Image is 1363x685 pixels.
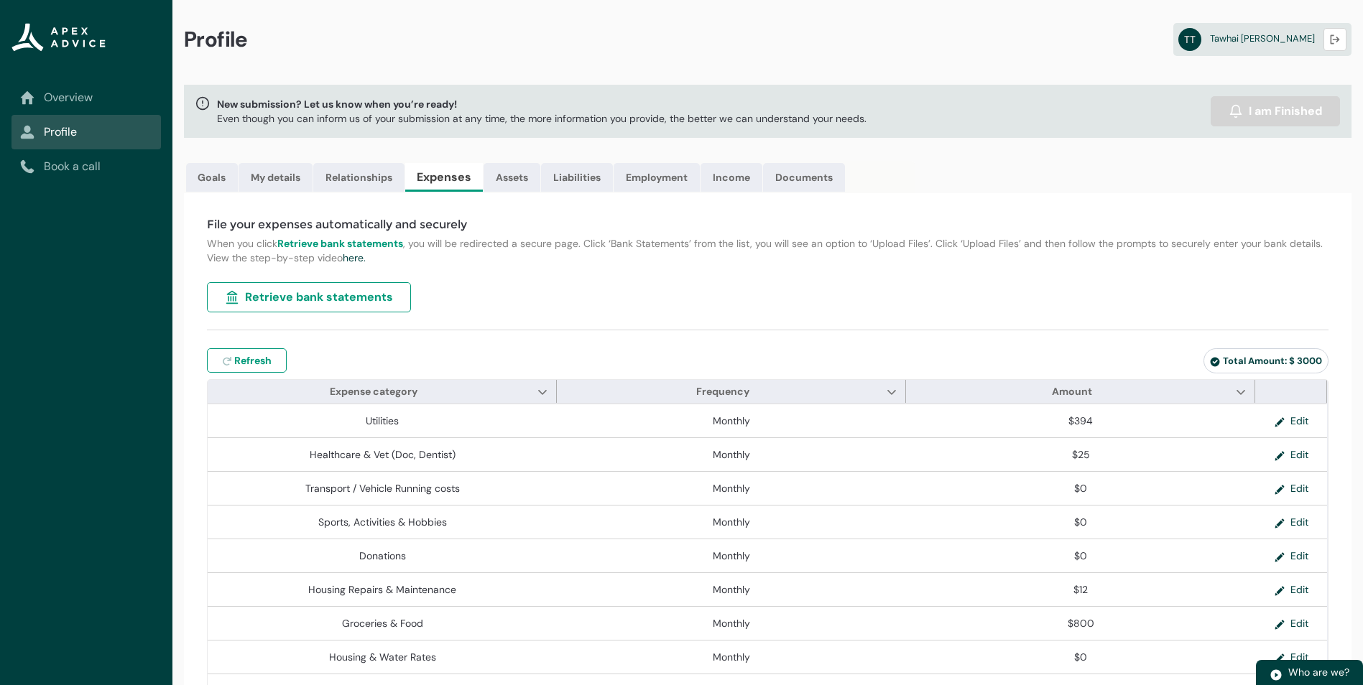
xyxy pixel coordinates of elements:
lightning-base-formatted-text: Transport / Vehicle Running costs [305,482,460,495]
span: Retrieve bank statements [245,289,393,306]
button: Edit [1263,410,1320,432]
lightning-base-formatted-text: Healthcare & Vet (Doc, Dentist) [310,448,456,461]
lightning-base-formatted-text: Utilities [366,414,399,427]
lightning-base-formatted-text: Monthly [713,549,750,562]
span: Profile [184,26,248,53]
lightning-formatted-number: $0 [1074,482,1087,495]
button: Retrieve bank statements [207,282,411,312]
button: Edit [1263,646,1320,668]
a: Assets [484,163,540,192]
lightning-base-formatted-text: Monthly [713,617,750,630]
lightning-formatted-number: $25 [1072,448,1090,461]
a: TTTawhai [PERSON_NAME] [1173,23,1352,56]
span: New submission? Let us know when you’re ready! [217,97,867,111]
a: Profile [20,124,152,141]
button: I am Finished [1211,96,1340,126]
a: Relationships [313,163,405,192]
button: Edit [1263,511,1320,533]
lightning-formatted-number: $12 [1073,583,1088,596]
img: alarm.svg [1229,104,1243,118]
span: Total Amount: $ 3000 [1210,355,1322,367]
a: Overview [20,89,152,106]
lightning-formatted-number: $800 [1068,617,1094,630]
lightning-base-formatted-text: Housing Repairs & Maintenance [308,583,456,596]
lightning-formatted-number: $0 [1074,651,1087,663]
lightning-base-formatted-text: Donations [359,549,406,562]
lightning-base-formatted-text: Monthly [713,583,750,596]
lightning-formatted-number: $0 [1074,549,1087,562]
lightning-base-formatted-text: Sports, Activities & Hobbies [318,516,447,528]
nav: Sub page [11,80,161,184]
lightning-base-formatted-text: Groceries & Food [342,617,423,630]
button: Edit [1263,444,1320,465]
lightning-base-formatted-text: Monthly [713,516,750,528]
lightning-base-formatted-text: Monthly [713,414,750,427]
button: Edit [1263,477,1320,499]
img: play.svg [1270,668,1283,681]
img: landmark.svg [225,290,239,304]
a: Expenses [405,163,483,192]
a: Book a call [20,158,152,175]
a: My details [239,163,313,192]
button: Edit [1263,612,1320,634]
lightning-base-formatted-text: Monthly [713,651,750,663]
a: Income [701,163,762,192]
span: Tawhai [PERSON_NAME] [1210,32,1315,45]
a: Employment [614,163,700,192]
lightning-formatted-number: $0 [1074,516,1087,528]
lightning-base-formatted-text: Housing & Water Rates [329,651,436,663]
button: Edit [1263,579,1320,600]
button: Edit [1263,545,1320,567]
img: Apex Advice Group [11,23,106,52]
p: Even though you can inform us of your submission at any time, the more information you provide, t... [217,111,867,126]
lightning-formatted-number: $394 [1068,414,1093,427]
button: Logout [1323,28,1346,51]
a: here. [343,251,366,264]
a: Liabilities [541,163,613,192]
lightning-base-formatted-text: Monthly [713,482,750,495]
button: Refresh [207,348,287,373]
p: When you click , you will be redirected a secure page. Click ‘Bank Statements’ from the list, you... [207,236,1329,265]
a: Documents [763,163,845,192]
h4: File your expenses automatically and securely [207,216,1329,233]
strong: Retrieve bank statements [277,237,403,250]
lightning-badge: Total Amount [1203,348,1329,373]
abbr: TT [1178,28,1201,51]
lightning-base-formatted-text: Monthly [713,448,750,461]
span: I am Finished [1249,103,1322,120]
span: Refresh [234,353,272,368]
span: Who are we? [1288,666,1349,679]
a: Goals [186,163,238,192]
